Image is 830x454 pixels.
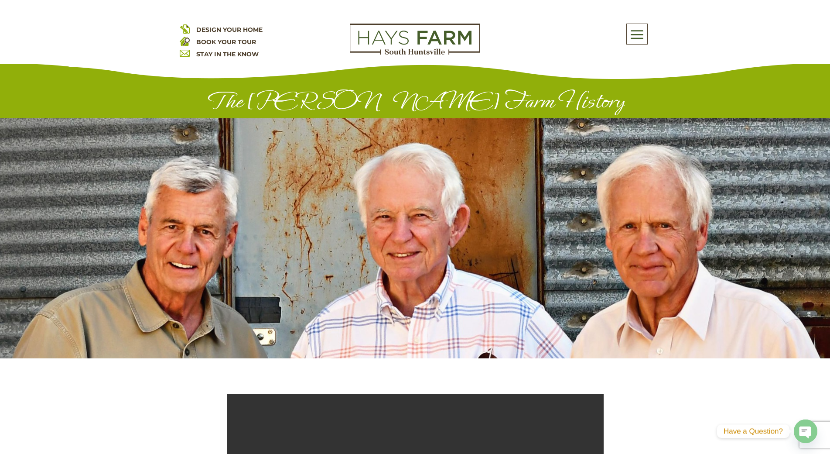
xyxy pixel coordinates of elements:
a: STAY IN THE KNOW [196,50,259,58]
a: hays farm homes huntsville development [350,49,480,57]
h1: The [PERSON_NAME] Farm History [180,88,651,118]
img: Logo [350,24,480,55]
a: BOOK YOUR TOUR [196,38,256,46]
img: book your home tour [180,36,190,46]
